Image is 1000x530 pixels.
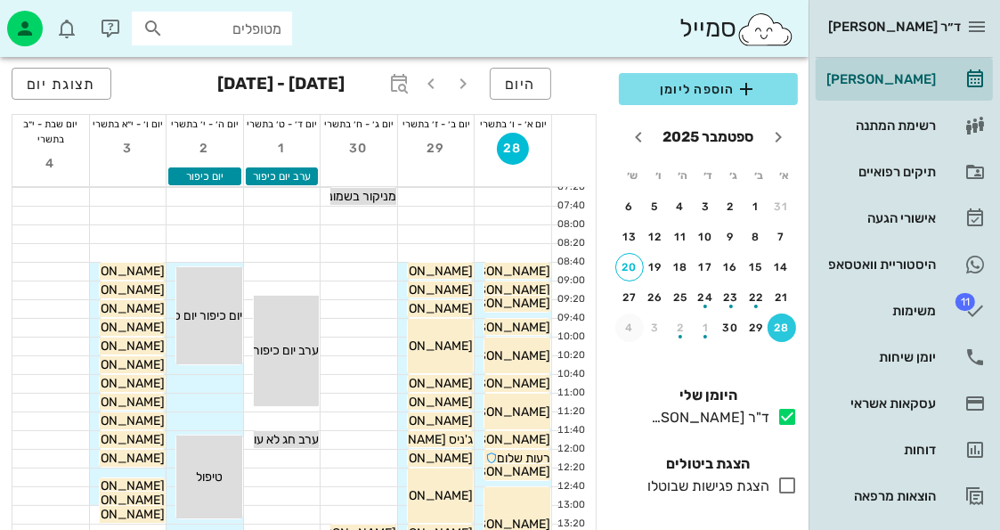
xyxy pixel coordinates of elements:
button: 20 [615,253,644,281]
button: 18 [666,253,695,281]
button: 22 [743,283,771,312]
button: הוספה ליומן [619,73,798,105]
div: 2 [717,200,745,213]
span: תצוגת יום [27,76,96,93]
div: 4 [615,322,644,334]
div: יום ה׳ - י׳ בתשרי [167,115,243,133]
span: [PERSON_NAME] [65,507,165,522]
button: 30 [343,133,375,165]
div: 5 [641,200,670,213]
div: 12:40 [552,479,589,494]
div: 11 [666,231,695,243]
div: 16 [717,261,745,273]
span: תג [955,293,975,311]
div: 12:00 [552,442,589,457]
div: 07:40 [552,199,589,214]
span: [PERSON_NAME] [451,282,550,298]
span: [PERSON_NAME] [451,432,550,447]
button: 11 [666,223,695,251]
button: 6 [615,192,644,221]
span: ג'ניס [PERSON_NAME] [346,432,473,447]
button: 4 [666,192,695,221]
div: 17 [692,261,720,273]
div: רשימת המתנה [823,118,936,133]
div: 10:40 [552,367,589,382]
span: [PERSON_NAME] [65,264,165,279]
div: 14 [768,261,796,273]
span: [PERSON_NAME] [451,404,550,420]
div: יום א׳ - ו׳ בתשרי [475,115,551,133]
div: 11:40 [552,423,589,438]
span: [PERSON_NAME] [373,301,473,316]
button: 25 [666,283,695,312]
span: [PERSON_NAME] [65,493,165,508]
div: 29 [743,322,771,334]
button: חודש שעבר [762,121,794,153]
div: 24 [692,291,720,304]
div: משימות [823,304,936,318]
div: סמייל [679,10,794,48]
span: [PERSON_NAME] [373,338,473,354]
a: דוחות [816,428,993,471]
div: אישורי הגעה [823,211,936,225]
span: 1 [265,141,297,156]
a: יומן שיחות [816,336,993,379]
div: 1 [692,322,720,334]
div: 10:20 [552,348,589,363]
div: 7 [768,231,796,243]
button: היום [490,68,551,100]
span: תג [53,14,63,25]
th: א׳ [773,160,796,191]
div: 13 [615,231,644,243]
span: [PERSON_NAME] [65,451,165,466]
div: 2 [666,322,695,334]
div: יום ג׳ - ח׳ בתשרי [321,115,397,133]
a: היסטוריית וואטסאפ [816,243,993,286]
h4: היומן שלי [619,385,798,406]
a: תיקים רפואיים [816,151,993,193]
div: הצגת פגישות שבוטלו [640,476,769,497]
div: 09:00 [552,273,589,289]
span: [PERSON_NAME] [65,301,165,316]
div: יומן שיחות [823,350,936,364]
div: 18 [666,261,695,273]
span: 30 [343,141,375,156]
div: 30 [717,322,745,334]
span: 28 [497,141,529,156]
button: 8 [743,223,771,251]
div: 08:40 [552,255,589,270]
span: מניקור בשמונה [320,189,396,204]
span: ד״ר [PERSON_NAME] [828,19,961,35]
span: [PERSON_NAME] [65,478,165,493]
button: 9 [717,223,745,251]
button: 4 [615,314,644,342]
button: 27 [615,283,644,312]
div: תיקים רפואיים [823,165,936,179]
button: 1 [743,192,771,221]
div: 28 [768,322,796,334]
div: 07:20 [552,180,589,195]
div: 13:00 [552,498,589,513]
button: 31 [768,192,796,221]
div: 19 [641,261,670,273]
h3: [DATE] - [DATE] [218,68,346,103]
div: 1 [743,200,771,213]
th: ג׳ [722,160,745,191]
a: הוצאות מרפאה [816,475,993,518]
div: 08:20 [552,236,589,251]
div: 8 [743,231,771,243]
div: 27 [615,291,644,304]
button: 2 [189,133,221,165]
button: 29 [420,133,452,165]
div: 09:20 [552,292,589,307]
span: [PERSON_NAME] [451,376,550,391]
span: [PERSON_NAME] [65,395,165,410]
th: ד׳ [696,160,720,191]
div: 3 [692,200,720,213]
div: 12:20 [552,461,589,476]
button: 2 [717,192,745,221]
div: דוחות [823,443,936,457]
div: עסקאות אשראי [823,396,936,411]
a: רשימת המתנה [816,104,993,147]
div: 31 [768,200,796,213]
